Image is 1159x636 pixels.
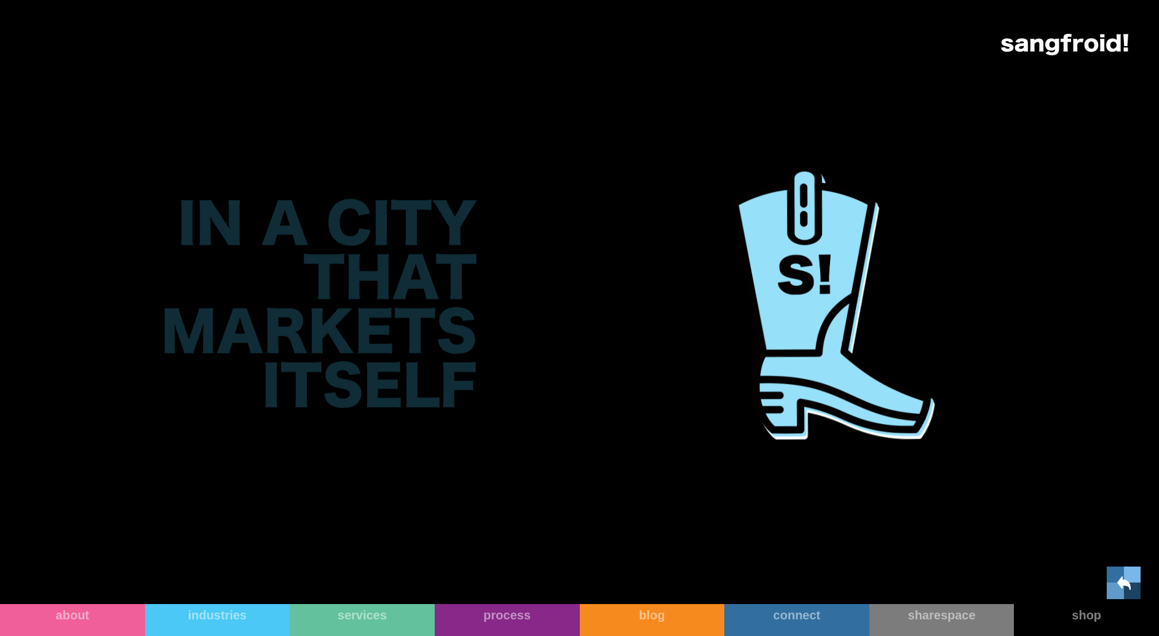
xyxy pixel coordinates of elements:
div: blog [580,608,725,622]
img: logo [1001,34,1128,55]
a: shop [1014,604,1159,636]
a: process [435,604,580,636]
a: sharespace [869,604,1015,636]
a: blog [580,604,725,636]
div: shop [1014,608,1159,622]
div: connect [724,608,869,622]
a: industries [145,604,290,636]
div: process [435,608,580,622]
div: services [290,608,435,622]
div: sharespace [869,608,1015,622]
div: industries [145,608,290,622]
a: services [290,604,435,636]
a: connect [724,604,869,636]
